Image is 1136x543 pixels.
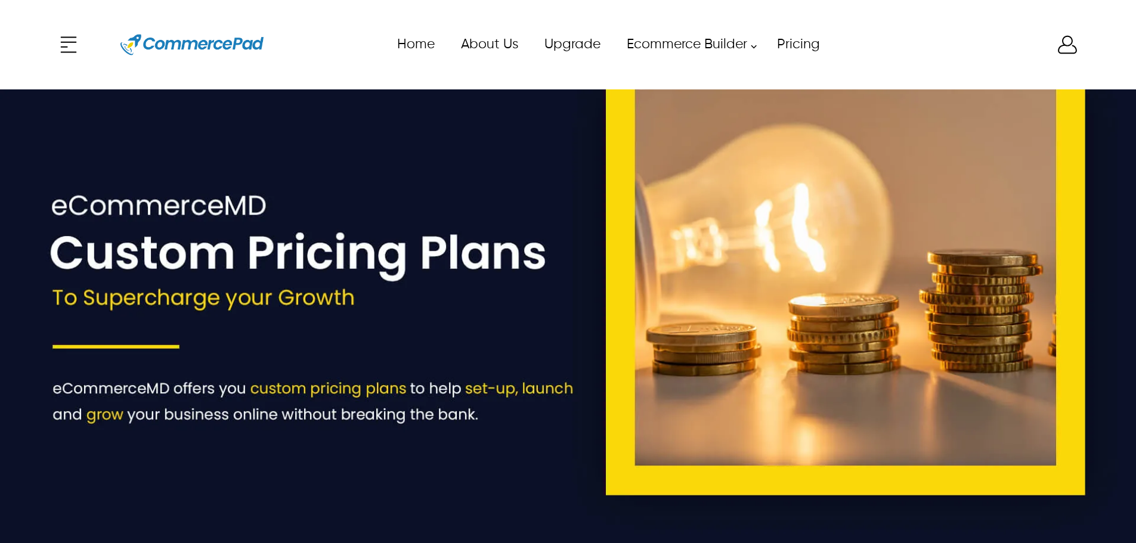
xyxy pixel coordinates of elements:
[763,31,832,58] a: Pricing
[447,31,531,58] a: About Us
[613,31,763,58] a: Ecommerce Builder
[110,18,274,72] a: Website Logo for Commerce Pad
[383,31,447,58] a: Home
[531,31,613,58] a: Upgrade
[120,18,264,72] img: Website Logo for Commerce Pad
